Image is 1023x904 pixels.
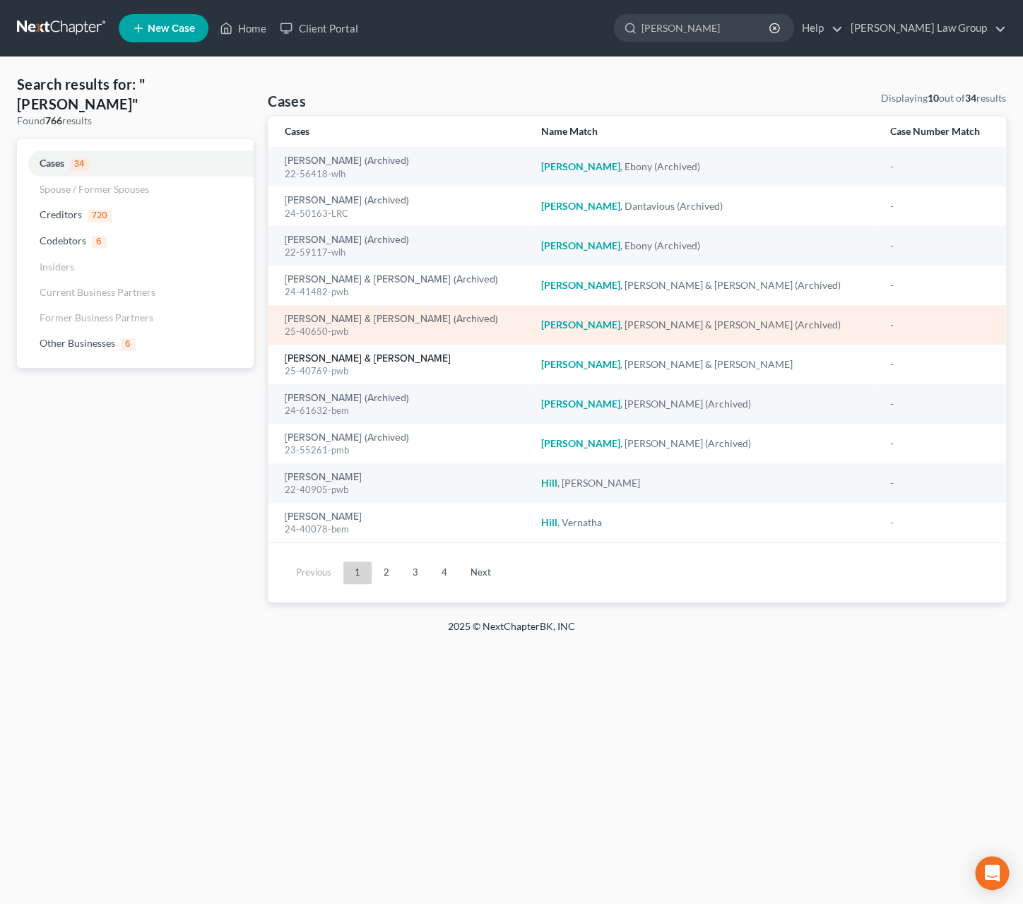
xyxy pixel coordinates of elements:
div: 25-40769-pwb [285,364,518,378]
div: - [889,278,989,292]
em: [PERSON_NAME] [540,398,620,410]
div: Found results [17,114,254,128]
a: [PERSON_NAME] (Archived) [285,235,409,245]
span: 6 [121,338,136,351]
em: Hill [540,516,557,528]
a: Help [795,16,842,41]
span: 6 [92,236,107,249]
a: [PERSON_NAME] & [PERSON_NAME] [285,354,451,364]
em: [PERSON_NAME] [540,319,620,331]
span: New Case [148,23,195,34]
th: Cases [268,117,529,147]
div: Open Intercom Messenger [975,856,1009,890]
a: Spouse / Former Spouses [17,177,254,202]
a: Next [459,561,502,584]
a: Codebtors6 [17,228,254,254]
em: [PERSON_NAME] [540,437,620,449]
a: [PERSON_NAME] Law Group [844,16,1005,41]
a: Cases34 [17,150,254,177]
span: Former Business Partners [40,311,153,323]
div: , Dantavious (Archived) [540,199,867,213]
div: 25-40650-pwb [285,325,518,338]
th: Name Match [529,117,878,147]
div: 22-56418-wlh [285,167,518,181]
a: [PERSON_NAME] & [PERSON_NAME] (Archived) [285,314,498,324]
a: [PERSON_NAME] (Archived) [285,393,409,403]
a: [PERSON_NAME] (Archived) [285,433,409,443]
a: 3 [401,561,430,584]
div: - [889,318,989,332]
span: Current Business Partners [40,286,155,298]
span: Codebtors [40,234,86,246]
div: , [PERSON_NAME] (Archived) [540,436,867,451]
div: 22-59117-wlh [285,246,518,259]
div: - [889,397,989,411]
a: [PERSON_NAME] (Archived) [285,196,409,206]
div: 24-61632-bem [285,404,518,417]
a: Current Business Partners [17,280,254,305]
th: Case Number Match [878,117,1006,147]
div: - [889,357,989,371]
em: [PERSON_NAME] [540,358,620,370]
a: [PERSON_NAME] [285,472,362,482]
a: Insiders [17,254,254,280]
div: - [889,476,989,490]
em: [PERSON_NAME] [540,279,620,291]
div: , Vernatha [540,516,867,530]
div: , [PERSON_NAME] & [PERSON_NAME] (Archived) [540,278,867,292]
span: Insiders [40,261,74,273]
a: Home [213,16,273,41]
input: Search by name... [641,15,771,41]
span: 720 [88,210,112,222]
div: , Ebony (Archived) [540,160,867,174]
a: Creditors720 [17,202,254,228]
div: 24-50163-LRC [285,207,518,220]
a: Client Portal [273,16,365,41]
h4: Cases [268,91,306,111]
div: - [889,436,989,451]
strong: 766 [45,114,62,126]
div: - [889,199,989,213]
a: Former Business Partners [17,305,254,331]
em: [PERSON_NAME] [540,200,620,212]
span: Other Businesses [40,337,115,349]
em: Hill [540,477,557,489]
em: [PERSON_NAME] [540,160,620,172]
h4: Search results for: "[PERSON_NAME]" [17,74,254,114]
a: [PERSON_NAME] [285,512,362,522]
a: [PERSON_NAME] (Archived) [285,156,409,166]
div: 22-40905-pwb [285,483,518,496]
a: 1 [343,561,372,584]
span: Cases [40,157,64,169]
span: 34 [70,158,89,171]
strong: 10 [928,92,939,104]
a: Other Businesses6 [17,331,254,357]
div: , [PERSON_NAME] & [PERSON_NAME] [540,357,867,371]
strong: 34 [965,92,976,104]
div: Displaying out of results [881,91,1006,105]
div: - [889,160,989,174]
em: [PERSON_NAME] [540,239,620,251]
div: , [PERSON_NAME] & [PERSON_NAME] (Archived) [540,318,867,332]
div: , [PERSON_NAME] [540,476,867,490]
a: 2 [372,561,401,584]
a: [PERSON_NAME] & [PERSON_NAME] (Archived) [285,275,498,285]
div: - [889,239,989,253]
span: Creditors [40,208,82,220]
div: 24-40078-bem [285,523,518,536]
div: 2025 © NextChapterBK, INC [109,619,914,645]
div: , [PERSON_NAME] (Archived) [540,397,867,411]
div: - [889,516,989,530]
a: 4 [430,561,459,584]
span: Spouse / Former Spouses [40,183,149,195]
div: , Ebony (Archived) [540,239,867,253]
div: 23-55261-pmb [285,444,518,457]
div: 24-41482-pwb [285,285,518,299]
